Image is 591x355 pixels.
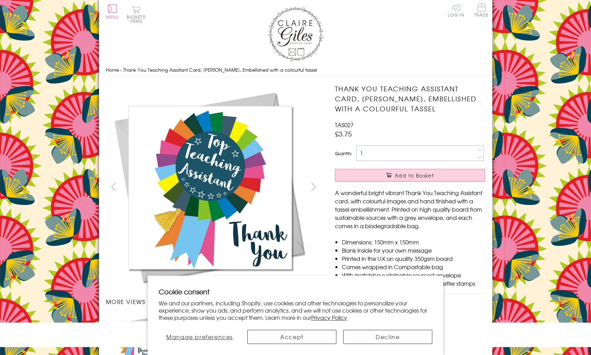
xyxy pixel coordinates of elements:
[335,121,354,129] span: TAS027
[306,179,321,194] button: next
[335,150,352,156] label: Quantity
[106,179,121,194] button: prev
[474,3,489,18] a: Trade
[159,330,240,344] button: Manage preferences
[335,129,352,139] span: £3.75
[311,313,347,322] a: Privacy Policy
[342,263,485,271] li: Comes wrapped in Compostable bag
[343,330,432,344] button: Decline
[166,333,233,341] span: Manage preferences
[268,7,323,61] img: Claire Giles Greetings Cards
[448,3,464,17] a: Log In
[106,67,119,73] a: Home
[335,169,485,182] button: Add to Basket
[106,63,485,77] nav: breadcrumbs
[106,4,119,19] button: Menu
[395,172,434,179] span: Add to Basket
[106,14,119,20] span: Menu
[106,84,313,291] img: Thank You Teaching Assistant Card, Rosette, Embellished with a colourful tassel
[335,189,485,230] p: A wonderful bright vibrant Thank You Teaching Assistant card, with colourful images and hand fini...
[335,84,485,113] h1: Thank You Teaching Assistant Card, [PERSON_NAME], Embellished with a colourful tassel
[106,297,322,306] h3: More views
[342,271,485,279] li: With matching sustainable sourced envelope
[159,300,432,321] p: We and our partners, including Shopify, use cookies and other technologies to personalize your ex...
[120,67,122,73] span: ›
[342,246,485,254] li: Blank inside for your own message
[342,238,485,246] li: Dimensions: 150mm x 150mm
[123,67,317,73] span: Thank You Teaching Assistant Card, [PERSON_NAME], Embellished with a colourful tassel
[159,287,432,296] h2: Cookie consent
[474,3,489,17] span: Trade
[247,330,336,344] button: Accept
[342,254,485,263] li: Printed in the U.K on quality 350gsm board
[130,14,146,24] span: 0 items
[127,6,146,23] button: Basket0 items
